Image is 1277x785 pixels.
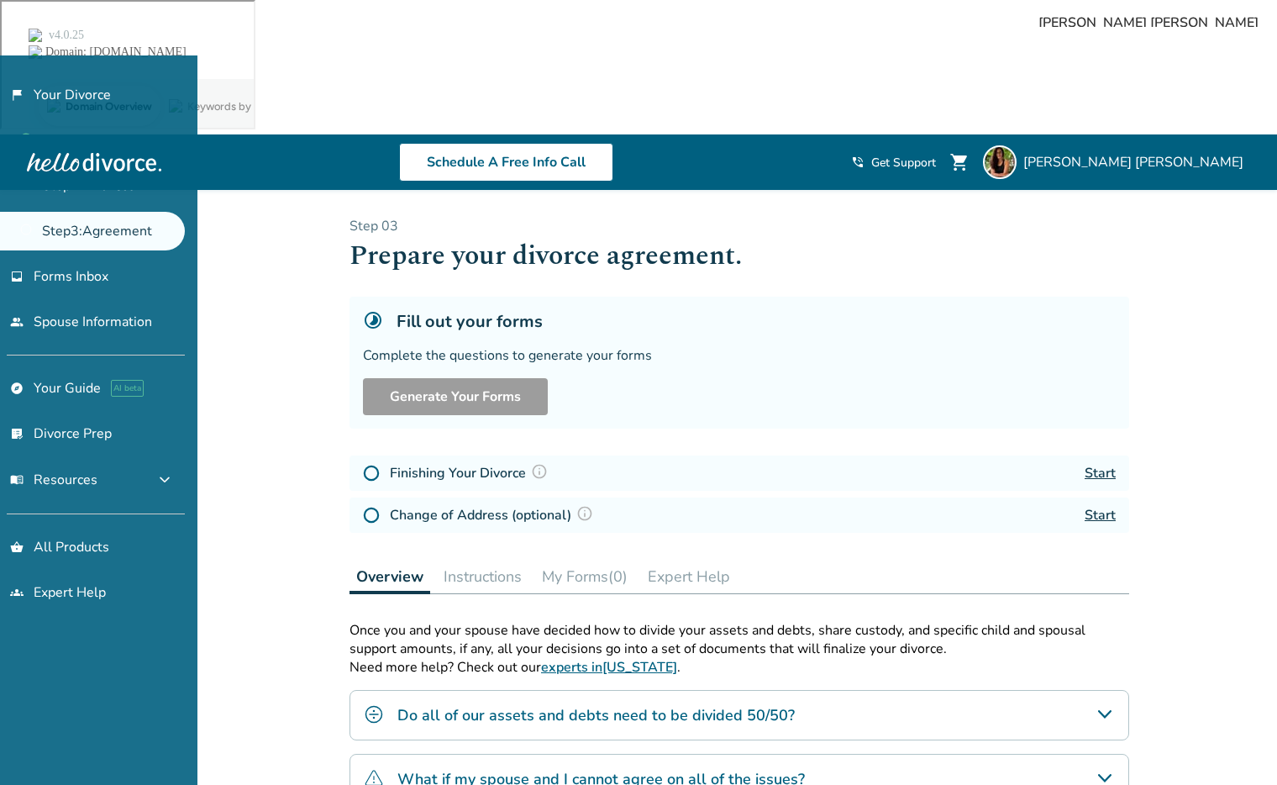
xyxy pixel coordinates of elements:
[1085,464,1116,482] a: Start
[363,465,380,482] img: Not Started
[349,658,1129,677] p: Need more help? Check out our .
[44,44,185,57] div: Domain: [DOMAIN_NAME]
[10,540,24,554] span: shopping_basket
[47,27,82,40] div: v 4.0.25
[1193,704,1277,785] iframe: Chat Widget
[349,621,1129,658] p: Once you and your spouse have decided how to divide your assets and debts, share custody, and spe...
[535,560,634,593] button: My Forms(0)
[399,143,613,182] a: Schedule A Free Info Call
[45,97,59,111] img: tab_domain_overview_orange.svg
[363,346,1116,365] div: Complete the questions to generate your forms
[10,427,24,440] span: list_alt_check
[983,145,1017,179] img: Kathryn Rucker
[186,99,283,110] div: Keywords by Traffic
[541,658,677,677] a: experts in[US_STATE]
[1085,506,1116,524] a: Start
[155,470,175,490] span: expand_more
[437,560,528,593] button: Instructions
[1023,153,1250,171] span: [PERSON_NAME] [PERSON_NAME]
[10,315,24,329] span: people
[10,270,24,283] span: inbox
[390,462,553,484] h4: Finishing Your Divorce
[363,507,380,524] img: Not Started
[349,560,430,594] button: Overview
[167,97,181,111] img: tab_keywords_by_traffic_grey.svg
[949,152,970,172] span: shopping_cart
[531,463,548,480] img: Question Mark
[10,473,24,487] span: menu_book
[363,378,548,415] button: Generate Your Forms
[851,155,864,169] span: phone_in_talk
[27,44,40,57] img: website_grey.svg
[349,690,1129,740] div: Do all of our assets and debts need to be divided 50/50?
[349,235,1129,277] h1: Prepare your divorce agreement.
[397,310,543,333] h5: Fill out your forms
[397,704,795,726] h4: Do all of our assets and debts need to be divided 50/50?
[641,560,737,593] button: Expert Help
[111,380,144,397] span: AI beta
[871,155,936,171] span: Get Support
[10,586,24,599] span: groups
[851,155,936,171] a: phone_in_talkGet Support
[390,504,598,526] h4: Change of Address (optional)
[10,88,24,102] span: flag_2
[10,382,24,395] span: explore
[364,704,384,724] img: Do all of our assets and debts need to be divided 50/50?
[576,505,593,522] img: Question Mark
[349,217,1129,235] p: Step 0 3
[1038,13,1264,32] span: [PERSON_NAME] [PERSON_NAME]
[34,267,108,286] span: Forms Inbox
[64,99,150,110] div: Domain Overview
[27,27,40,40] img: logo_orange.svg
[10,471,97,489] span: Resources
